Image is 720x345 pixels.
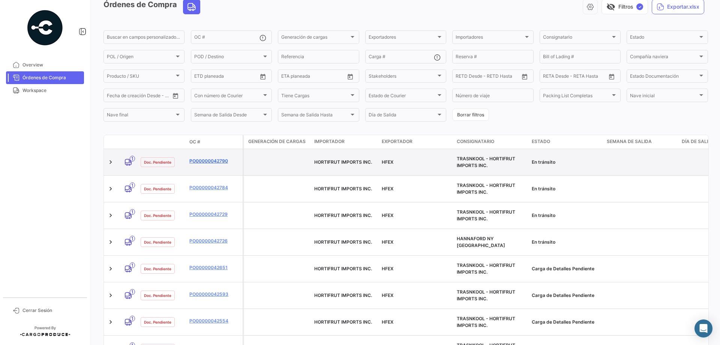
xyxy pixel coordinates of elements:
input: Desde [456,75,469,80]
span: 1 [130,156,135,161]
span: Doc. Pendiente [144,159,171,165]
span: HFEX [382,239,393,245]
div: Carga de Detalles Pendiente [532,265,601,272]
span: Importador [314,138,345,145]
input: Desde [194,75,208,80]
div: En tránsito [532,185,601,192]
span: TRASNKOOL - HORTIFRUT IMPORTS INC. [457,262,515,275]
span: HFEX [382,292,393,298]
div: En tránsito [532,212,601,219]
span: Órdenes de Compra [22,74,81,81]
span: Semana de Salida Hasta [281,113,349,119]
a: Órdenes de Compra [6,71,84,84]
span: TRASNKOOL - HORTIFRUT IMPORTS INC. [457,316,515,328]
span: Exportador [382,138,412,145]
span: HFEX [382,319,393,325]
span: Doc. Pendiente [144,239,171,245]
span: HORTIFRUT IMPORTS INC. [314,186,372,191]
input: Desde [107,94,120,99]
button: Borrar filtros [452,108,489,121]
div: Carga de Detalles Pendiente [532,319,601,325]
a: Expand/Collapse Row [107,212,114,219]
button: Open calendar [519,71,530,82]
span: Estado [532,138,550,145]
span: Nave inicial [630,94,697,99]
span: Compañía naviera [630,55,697,60]
span: Importadores [456,36,523,41]
span: ✓ [636,3,643,10]
span: TRASNKOOL - HORTIFRUT IMPORTS INC. [457,156,515,168]
datatable-header-cell: Semana de Salida [604,135,679,149]
span: Generación de cargas [281,36,349,41]
a: PO00000042726 [189,238,240,244]
span: HFEX [382,266,393,271]
button: Open calendar [257,71,268,82]
input: Hasta [474,75,504,80]
datatable-header-cell: Modo de Transporte [119,139,138,145]
a: PO00000042790 [189,158,240,164]
a: Workspace [6,84,84,97]
span: Estado Documentación [630,75,697,80]
span: Doc. Pendiente [144,319,171,325]
datatable-header-cell: Estado Doc. [138,139,186,145]
a: PO00000042593 [189,291,240,298]
span: TRASNKOOL - HORTIFRUT IMPORTS INC. [457,209,515,221]
span: Packing List Completas [543,94,610,99]
a: PO00000042554 [189,318,240,324]
datatable-header-cell: Estado [529,135,604,149]
span: Overview [22,62,81,68]
span: HFEX [382,159,393,165]
input: Hasta [213,75,243,80]
span: Día de Salida [369,113,436,119]
span: Nave final [107,113,174,119]
span: Exportadores [369,36,436,41]
span: 1 [130,236,135,241]
span: Estado de Courier [369,94,436,99]
span: Doc. Pendiente [144,186,171,192]
a: Expand/Collapse Row [107,185,114,193]
a: Overview [6,59,84,71]
span: Con número de Courier [194,94,262,99]
span: Cerrar Sesión [22,307,81,314]
datatable-header-cell: Exportador [379,135,454,149]
div: Abrir Intercom Messenger [694,319,712,337]
span: Estado [630,36,697,41]
span: Consignatario [543,36,610,41]
button: Open calendar [606,71,617,82]
span: Producto / SKU [107,75,174,80]
a: PO00000042784 [189,184,240,191]
span: HORTIFRUT IMPORTS INC. [314,239,372,245]
a: Expand/Collapse Row [107,292,114,299]
span: Consignatario [457,138,494,145]
datatable-header-cell: OC # [186,136,243,148]
span: TRASNKOOL - HORTIFRUT IMPORTS INC. [457,182,515,195]
a: Expand/Collapse Row [107,238,114,246]
span: Doc. Pendiente [144,212,171,218]
span: Semana de Salida Desde [194,113,262,119]
datatable-header-cell: Importador [311,135,379,149]
span: Semana de Salida [607,138,652,145]
span: Stakeholders [369,75,436,80]
div: Carga de Detalles Pendiente [532,292,601,299]
span: HFEX [382,186,393,191]
span: HANNAFORD NY DC [457,236,505,248]
span: Workspace [22,87,81,94]
span: HORTIFRUT IMPORTS INC. [314,319,372,325]
datatable-header-cell: Consignatario [454,135,529,149]
span: Doc. Pendiente [144,292,171,298]
span: HORTIFRUT IMPORTS INC. [314,159,372,165]
span: Tiene Cargas [281,94,349,99]
span: 1 [130,209,135,215]
span: Doc. Pendiente [144,266,171,272]
input: Hasta [300,75,330,80]
input: Desde [281,75,295,80]
img: powered-by.png [26,9,64,47]
span: Generación de cargas [248,138,306,145]
div: En tránsito [532,159,601,166]
span: HORTIFRUT IMPORTS INC. [314,266,372,271]
input: Hasta [562,75,592,80]
span: HFEX [382,212,393,218]
span: HORTIFRUT IMPORTS INC. [314,292,372,298]
span: HORTIFRUT IMPORTS INC. [314,212,372,218]
span: visibility_off [606,2,615,11]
